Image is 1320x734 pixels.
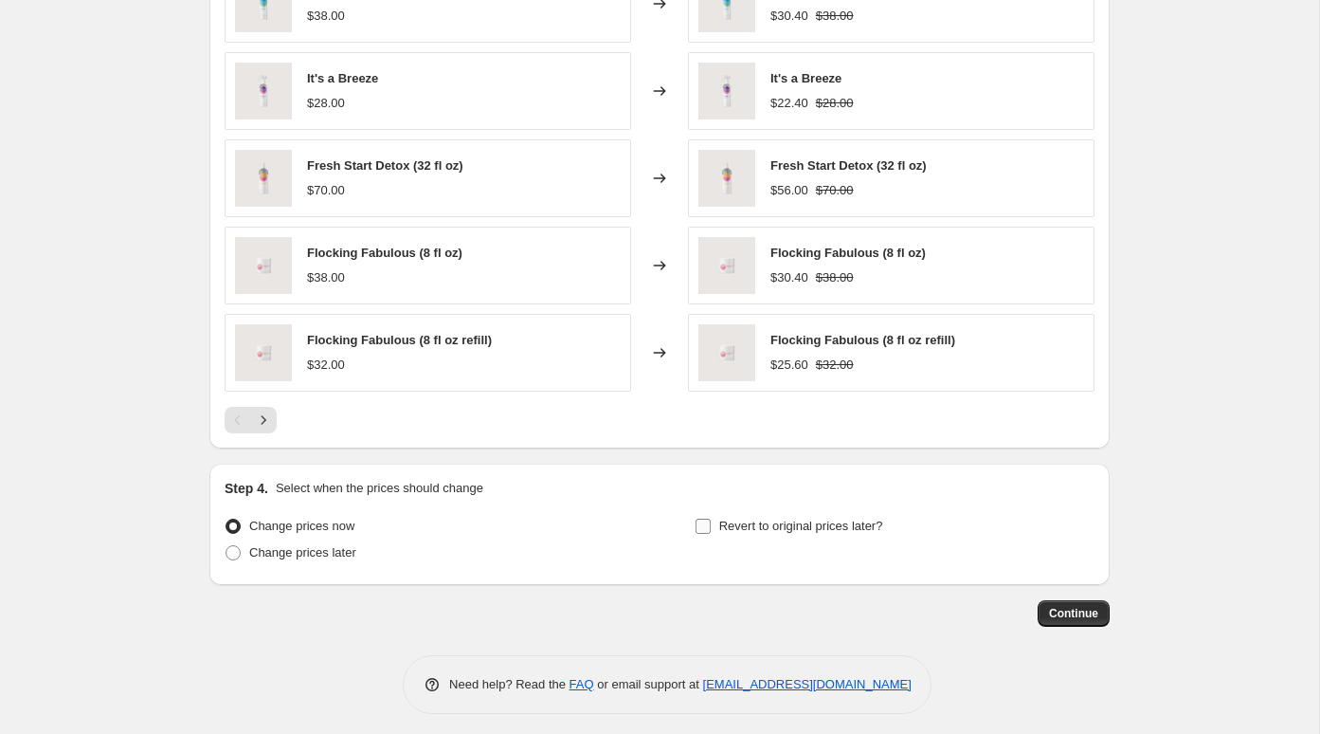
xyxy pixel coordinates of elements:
p: Select when the prices should change [276,479,483,498]
strike: $28.00 [816,94,854,113]
span: Flocking Fabulous (8 fl oz refill) [307,333,492,347]
div: $30.40 [770,268,808,287]
img: FreshStartDetox1_1_80x.jpg [235,150,292,207]
span: Fresh Start Detox (32 fl oz) [770,158,927,173]
span: Continue [1049,606,1098,621]
a: [EMAIL_ADDRESS][DOMAIN_NAME] [703,677,912,691]
div: $30.40 [770,7,808,26]
div: $22.40 [770,94,808,113]
span: Flocking Fabulous (8 fl oz) [307,246,462,260]
span: Revert to original prices later? [719,519,883,533]
img: FlockingFabulous1_1_80x.jpg [698,324,755,381]
span: Fresh Start Detox (32 fl oz) [307,158,463,173]
span: Change prices later [249,545,356,560]
button: Next [250,407,277,433]
img: It_saBreeze1_1_80x.jpg [235,63,292,119]
strike: $38.00 [816,7,854,26]
a: FAQ [570,677,594,691]
strike: $38.00 [816,268,854,287]
span: It's a Breeze [307,71,378,85]
img: FlockingFabulous1_1_80x.jpg [235,237,292,294]
strike: $32.00 [816,356,854,375]
span: It's a Breeze [770,71,841,85]
div: $70.00 [307,181,345,200]
img: FreshStartDetox1_1_80x.jpg [698,150,755,207]
div: $25.60 [770,356,808,375]
span: Change prices now [249,519,354,533]
div: $38.00 [307,268,345,287]
img: FlockingFabulous1_1_80x.jpg [698,237,755,294]
span: Flocking Fabulous (8 fl oz refill) [770,333,955,347]
button: Continue [1038,600,1110,627]
nav: Pagination [225,407,277,433]
strike: $70.00 [816,181,854,200]
span: Need help? Read the [449,677,570,691]
div: $38.00 [307,7,345,26]
div: $28.00 [307,94,345,113]
img: It_saBreeze1_1_80x.jpg [698,63,755,119]
img: FlockingFabulous1_1_80x.jpg [235,324,292,381]
span: or email support at [594,677,703,691]
h2: Step 4. [225,479,268,498]
div: $56.00 [770,181,808,200]
span: Flocking Fabulous (8 fl oz) [770,246,926,260]
div: $32.00 [307,356,345,375]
